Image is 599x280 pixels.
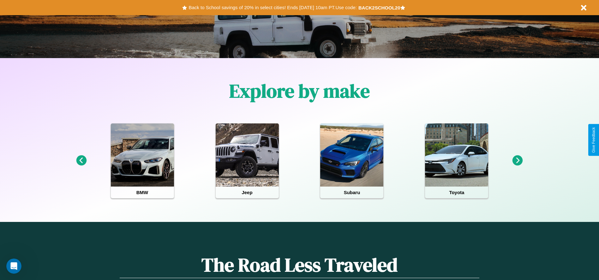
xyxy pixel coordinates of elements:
[187,3,358,12] button: Back to School savings of 20% in select cities! Ends [DATE] 10am PT.Use code:
[216,187,279,198] h4: Jeep
[111,187,174,198] h4: BMW
[229,78,370,104] h1: Explore by make
[591,127,596,153] div: Give Feedback
[320,187,383,198] h4: Subaru
[120,252,479,278] h1: The Road Less Traveled
[425,187,488,198] h4: Toyota
[358,5,400,10] b: BACK2SCHOOL20
[6,259,21,274] iframe: Intercom live chat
